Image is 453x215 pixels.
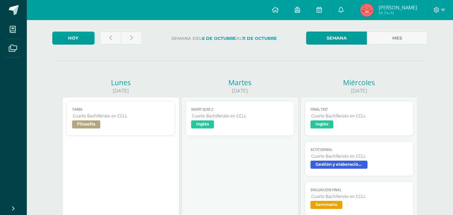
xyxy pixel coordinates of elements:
div: [DATE] [62,87,179,94]
span: Short Quiz 2 [191,107,289,112]
img: a5192c1002d3f04563f42b68961735a9.png [360,3,374,17]
span: Cuarto Bachillerato en CCLL [311,113,408,119]
a: Final TestCuarto Bachillerato en CCLLInglés [305,101,414,136]
a: TareaCuarto Bachillerato en CCLLFilosofía [66,101,175,136]
div: Lunes [62,78,179,87]
span: Mi Perfil [379,10,417,16]
span: Cuarto Bachillerato en CCLL [192,113,289,119]
a: Short Quiz 2Cuarto Bachillerato en CCLLInglés [185,101,294,136]
span: Inglés [191,120,214,128]
span: Gestión y elaboración de proyectos [310,161,367,169]
strong: 6 de Octubre [202,36,236,41]
span: Evaluación final [310,188,408,192]
div: [DATE] [300,87,417,94]
span: Cuarto Bachillerato en CCLL [73,113,170,119]
a: Semana [306,32,367,45]
div: Martes [181,78,298,87]
div: Miércoles [300,78,417,87]
a: Mes [367,32,428,45]
span: Seminario [310,201,342,209]
a: ActitudinalCuarto Bachillerato en CCLLGestión y elaboración de proyectos [305,141,414,176]
span: Final Test [310,107,408,112]
span: Filosofía [72,120,100,128]
a: Hoy [52,32,95,45]
span: Cuarto Bachillerato en CCLL [311,153,408,159]
span: Actitudinal [310,148,408,152]
span: Tarea [72,107,170,112]
span: [PERSON_NAME] [379,4,417,11]
span: Cuarto Bachillerato en CCLL [311,194,408,199]
strong: 11 de Octubre [242,36,277,41]
span: Inglés [310,120,333,128]
div: [DATE] [181,87,298,94]
label: Semana del al [148,32,301,45]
